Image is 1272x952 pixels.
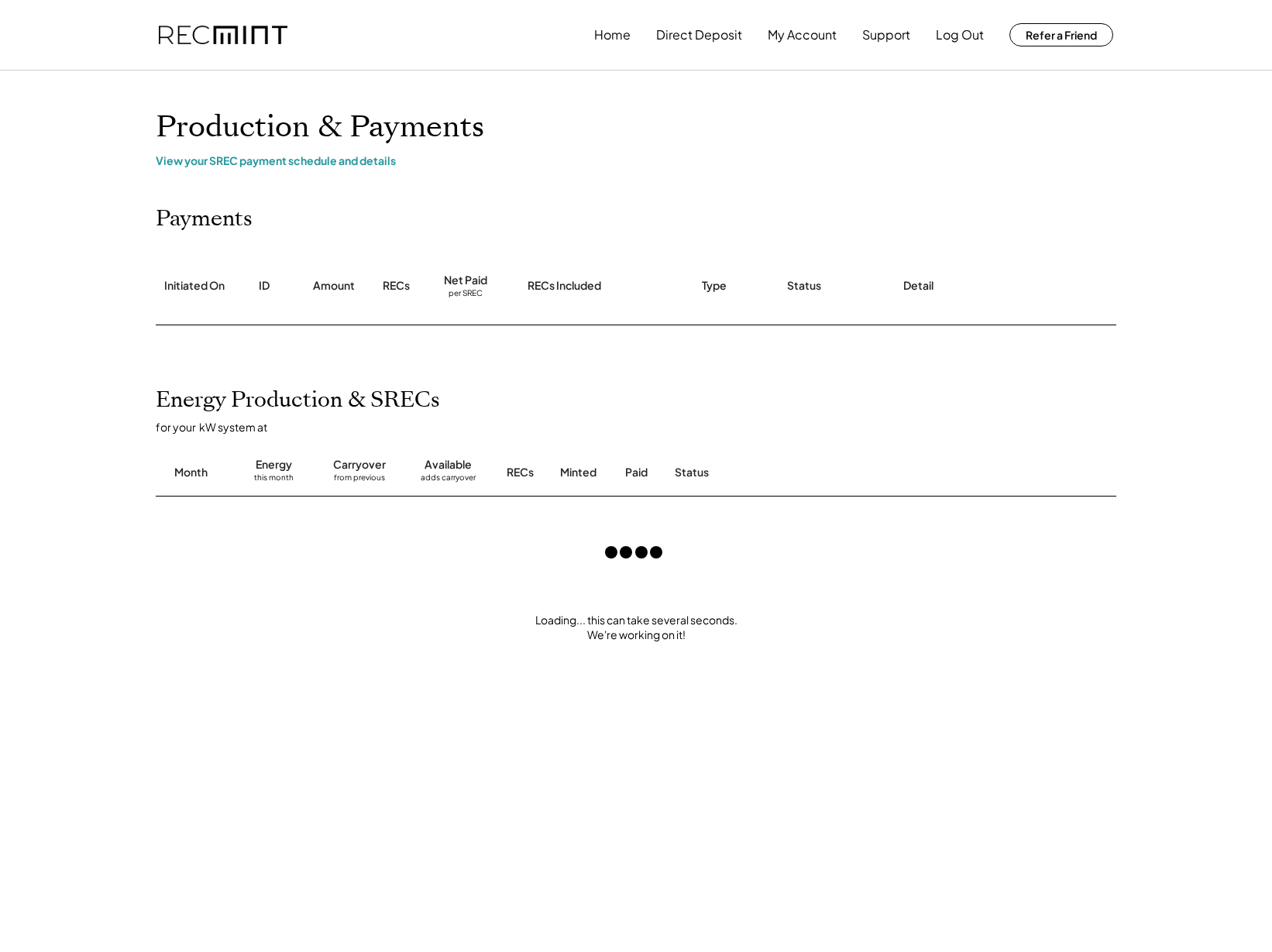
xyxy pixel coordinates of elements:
div: ID [259,278,270,294]
div: adds carryover [421,473,476,488]
div: per SREC [449,288,483,300]
div: for your kW system at [156,420,1132,434]
button: Refer a Friend [1009,23,1113,46]
h2: Payments [156,206,253,232]
div: Loading... this can take several seconds. We're working on it! [140,613,1132,643]
div: RECs Included [528,278,601,294]
div: Minted [560,465,596,480]
button: Support [862,19,910,50]
div: RECs [507,465,534,480]
div: Net Paid [444,273,487,288]
div: Energy [256,457,292,473]
div: Paid [625,465,648,480]
button: Home [594,19,631,50]
div: Detail [903,278,933,294]
div: RECs [383,278,410,294]
div: Available [425,457,472,473]
div: Amount [313,278,355,294]
div: Status [675,465,938,480]
h2: Energy Production & SRECs [156,387,440,414]
div: Carryover [333,457,386,473]
button: Direct Deposit [656,19,742,50]
div: Month [174,465,208,480]
div: Status [787,278,821,294]
div: Initiated On [164,278,225,294]
button: Log Out [936,19,984,50]
div: this month [254,473,294,488]
img: recmint-logotype%403x.png [159,26,287,45]
div: Type [702,278,727,294]
button: My Account [768,19,837,50]
h1: Production & Payments [156,109,1116,146]
div: from previous [334,473,385,488]
div: View your SREC payment schedule and details [156,153,1116,167]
